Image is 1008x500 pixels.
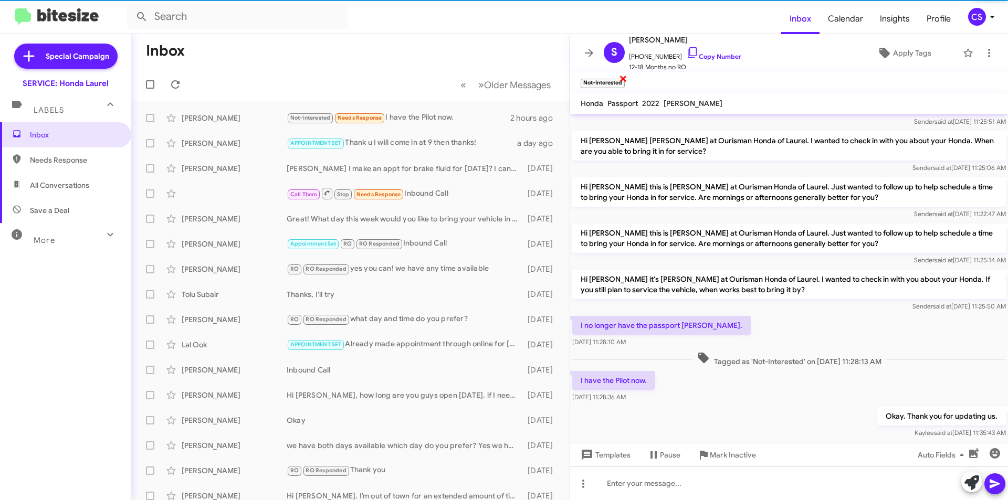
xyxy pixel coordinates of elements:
div: [PERSON_NAME] [182,163,287,174]
span: » [478,78,484,91]
span: APPOINTMENT SET [290,140,342,146]
div: [DATE] [522,264,561,274]
span: Calendar [820,4,871,34]
span: RO Responded [306,467,346,474]
span: Older Messages [484,79,551,91]
small: Not-Interested [581,79,625,88]
div: [DATE] [522,239,561,249]
span: said at [934,210,953,218]
span: Tagged as 'Not-Interested' on [DATE] 11:28:13 AM [693,352,886,367]
p: Hi [PERSON_NAME] [PERSON_NAME] at Ourisman Honda of Laurel. I wanted to check in with you about y... [572,131,1006,161]
button: Apply Tags [850,44,958,62]
div: [PERSON_NAME] [182,239,287,249]
span: 2022 [642,99,659,108]
div: [DATE] [522,415,561,425]
div: [PERSON_NAME] [182,264,287,274]
div: Thanks, I’ll try [287,289,522,300]
div: Thank you [287,464,522,476]
div: [PERSON_NAME] I make an appt for brake fluid for [DATE]? I can leave the car [DATE] night with th... [287,163,522,174]
button: Templates [570,445,639,464]
span: RO [290,316,299,323]
div: Tolu Subair [182,289,287,300]
a: Inbox [781,4,820,34]
span: Needs Response [338,114,382,121]
div: I have the Pilot now. [287,112,510,124]
span: said at [933,164,951,172]
div: Okay [287,415,522,425]
span: said at [933,302,951,310]
span: Mark Inactive [710,445,756,464]
span: RO [290,265,299,272]
button: CS [959,8,996,26]
span: said at [934,256,953,264]
span: Not-Interested [290,114,331,121]
button: Auto Fields [909,445,976,464]
span: Inbox [30,130,119,140]
div: what day and time do you prefer? [287,313,522,325]
div: Inbound Call [287,238,522,250]
span: [DATE] 11:28:10 AM [572,338,626,346]
div: Great! What day this week would you like to bring your vehicle in for service in the afternoon? [287,214,522,224]
span: RO Responded [359,240,400,247]
div: Already made appointment through online for [DATE],[DATE] for morning 8 :30AM. [287,338,522,350]
button: Pause [639,445,689,464]
span: Apply Tags [893,44,931,62]
div: [DATE] [522,214,561,224]
div: [DATE] [522,339,561,350]
span: [PERSON_NAME] [664,99,722,108]
div: [PERSON_NAME] [182,390,287,400]
div: Thank u I will come in at 9 then thanks! [287,137,517,149]
span: Labels [34,105,64,115]
div: 2 hours ago [510,113,561,123]
h1: Inbox [146,42,185,59]
span: Needs Response [356,191,401,198]
span: Passport [607,99,638,108]
span: Auto Fields [918,445,968,464]
button: Next [472,74,557,95]
span: APPOINTMENT SET [290,341,342,348]
span: [PHONE_NUMBER] [629,46,741,62]
span: Sender [DATE] 11:25:51 AM [914,118,1006,125]
p: Hi [PERSON_NAME] this is [PERSON_NAME] at Ourisman Honda of Laurel. Just wanted to follow up to h... [572,224,1006,253]
div: Lal Ook [182,339,287,350]
a: Profile [918,4,959,34]
div: a day ago [517,138,561,148]
div: [PERSON_NAME] [182,465,287,476]
div: [DATE] [522,390,561,400]
span: Special Campaign [46,51,109,61]
div: [PERSON_NAME] [182,138,287,148]
div: [DATE] [522,314,561,325]
span: said at [934,118,953,125]
span: [DATE] 11:28:36 AM [572,393,626,401]
span: RO Responded [306,265,346,272]
nav: Page navigation example [455,74,557,95]
span: [PERSON_NAME] [629,34,741,46]
span: × [619,72,627,84]
span: Templates [579,445,631,464]
span: More [34,236,55,245]
div: [PERSON_NAME] [182,113,287,123]
input: Search [127,4,348,29]
div: Inbound Call [287,187,522,200]
p: Hi [PERSON_NAME] it's [PERSON_NAME] at Ourisman Honda of Laurel. I wanted to check in with you ab... [572,270,1006,299]
span: RO [343,240,352,247]
span: Pause [660,445,680,464]
span: Call Them [290,191,318,198]
span: Sender [DATE] 11:22:47 AM [914,210,1006,218]
span: Appointment Set [290,240,337,247]
div: [PERSON_NAME] [182,214,287,224]
a: Insights [871,4,918,34]
span: Sender [DATE] 11:25:06 AM [912,164,1006,172]
div: [DATE] [522,289,561,300]
span: All Conversations [30,180,89,190]
div: [DATE] [522,440,561,451]
p: I no longer have the passport [PERSON_NAME]. [572,316,751,335]
span: Honda [581,99,603,108]
div: [PERSON_NAME] [182,440,287,451]
div: we have both days available which day do you prefer? Yes we have a shuttle as long as its within ... [287,440,522,451]
span: Stop [337,191,350,198]
span: Sender [DATE] 11:25:14 AM [914,256,1006,264]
